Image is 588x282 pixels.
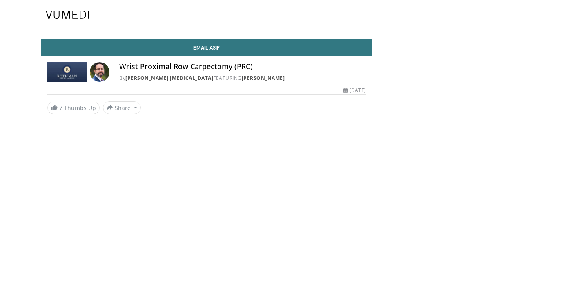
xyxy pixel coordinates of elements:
a: Email Asif [41,39,372,56]
button: Share [103,101,141,114]
img: Rothman Hand Surgery [47,62,87,82]
a: [PERSON_NAME] [MEDICAL_DATA] [125,74,213,81]
div: [DATE] [343,87,365,94]
div: By FEATURING [119,74,366,82]
h4: Wrist Proximal Row Carpectomy (PRC) [119,62,366,71]
span: 7 [59,104,62,112]
a: [PERSON_NAME] [242,74,285,81]
img: Avatar [90,62,109,82]
a: 7 Thumbs Up [47,102,100,114]
img: VuMedi Logo [46,11,89,19]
